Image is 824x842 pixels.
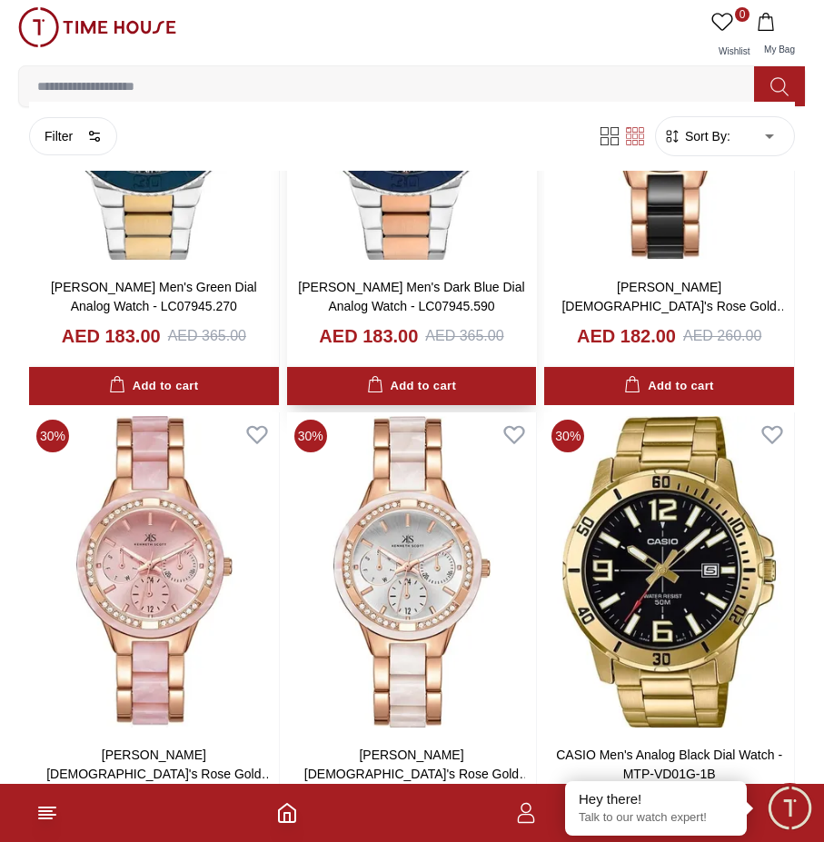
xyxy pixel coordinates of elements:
[29,367,279,406] button: Add to cart
[577,323,676,349] h4: AED 182.00
[287,367,537,406] button: Add to cart
[579,810,733,826] p: Talk to our watch expert!
[304,748,531,800] a: [PERSON_NAME] [DEMOGRAPHIC_DATA]'s Rose Gold Dial Multi Fn Watch -K24604-RCWW
[36,420,69,452] span: 30 %
[425,325,503,347] div: AED 365.00
[757,45,802,54] span: My Bag
[287,412,537,731] img: Kenneth Scott Ladies's Rose Gold Dial Multi Fn Watch -K24604-RCWW
[319,323,418,349] h4: AED 183.00
[579,790,733,808] div: Hey there!
[29,412,279,731] img: Kenneth Scott Ladies's Rose Gold Dial Multi Fn Watch -K24604-RCPP
[294,420,327,452] span: 30 %
[367,376,456,397] div: Add to cart
[681,127,730,145] span: Sort By:
[711,46,757,56] span: Wishlist
[544,367,794,406] button: Add to cart
[663,127,730,145] button: Sort By:
[46,748,273,800] a: [PERSON_NAME] [DEMOGRAPHIC_DATA]'s Rose Gold Dial Multi Fn Watch -K24604-RCPP
[18,7,176,47] img: ...
[29,117,117,155] button: Filter
[556,748,782,781] a: CASIO Men's Analog Black Dial Watch - MTP-VD01G-1B
[765,783,815,833] div: Chat Widget
[708,7,753,65] a: 0Wishlist
[168,325,246,347] div: AED 365.00
[62,323,161,349] h4: AED 183.00
[624,376,713,397] div: Add to cart
[561,280,789,332] a: [PERSON_NAME] [DEMOGRAPHIC_DATA]'s Rose Gold Dial Multi Fn Watch -K24604-RCBB
[51,280,257,313] a: [PERSON_NAME] Men's Green Dial Analog Watch - LC07945.270
[276,802,298,824] a: Home
[109,376,198,397] div: Add to cart
[735,7,750,22] span: 0
[753,7,806,65] button: My Bag
[551,420,584,452] span: 30 %
[298,280,524,313] a: [PERSON_NAME] Men's Dark Blue Dial Analog Watch - LC07945.590
[544,412,794,731] img: CASIO Men's Analog Black Dial Watch - MTP-VD01G-1B
[683,325,761,347] div: AED 260.00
